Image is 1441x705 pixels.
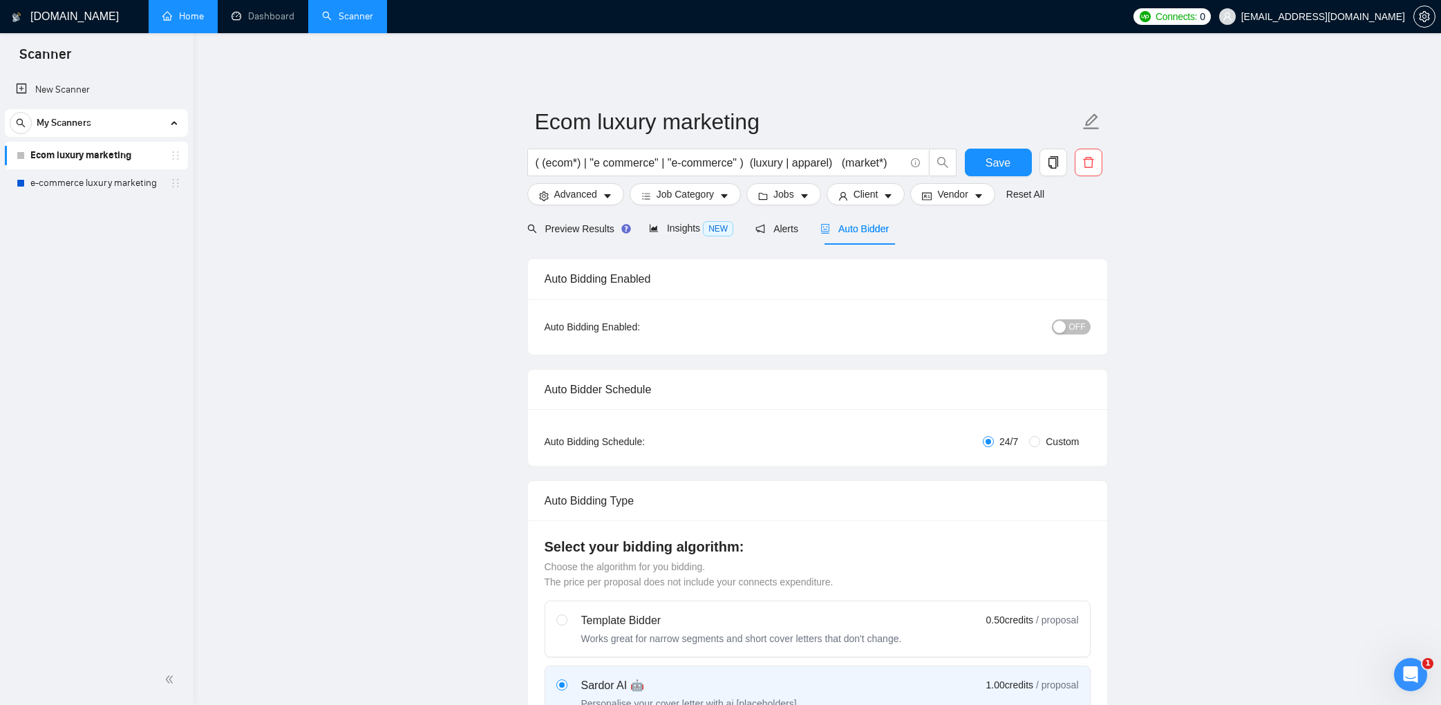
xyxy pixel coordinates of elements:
[755,224,765,234] span: notification
[1039,149,1067,176] button: copy
[911,158,920,167] span: info-circle
[170,150,181,161] span: holder
[758,191,768,201] span: folder
[170,178,181,189] span: holder
[37,109,91,137] span: My Scanners
[12,6,21,28] img: logo
[929,149,957,176] button: search
[1036,678,1078,692] span: / proposal
[5,109,188,197] li: My Scanners
[30,169,162,197] a: e-commerce luxury marketing
[1075,149,1102,176] button: delete
[164,673,178,686] span: double-left
[162,10,204,22] a: homeHome
[641,191,651,201] span: bars
[820,223,889,234] span: Auto Bidder
[922,191,932,201] span: idcard
[536,154,905,171] input: Search Freelance Jobs...
[930,156,956,169] span: search
[1394,658,1427,691] iframe: Intercom live chat
[986,677,1033,693] span: 1.00 credits
[800,191,809,201] span: caret-down
[910,183,995,205] button: idcardVendorcaret-down
[1036,613,1078,627] span: / proposal
[965,149,1032,176] button: Save
[755,223,798,234] span: Alerts
[545,319,726,335] div: Auto Bidding Enabled:
[1223,12,1232,21] span: user
[986,612,1033,628] span: 0.50 credits
[986,154,1010,171] span: Save
[545,537,1091,556] h4: Select your bidding algorithm:
[838,191,848,201] span: user
[994,434,1024,449] span: 24/7
[719,191,729,201] span: caret-down
[820,224,830,234] span: robot
[1413,6,1435,28] button: setting
[1156,9,1197,24] span: Connects:
[1414,11,1435,22] span: setting
[1075,156,1102,169] span: delete
[10,112,32,134] button: search
[703,221,733,236] span: NEW
[16,76,177,104] a: New Scanner
[8,44,82,73] span: Scanner
[581,677,797,694] div: Sardor AI 🤖
[746,183,821,205] button: folderJobscaret-down
[10,118,31,128] span: search
[630,183,741,205] button: barsJob Categorycaret-down
[657,187,714,202] span: Job Category
[937,187,968,202] span: Vendor
[649,223,733,234] span: Insights
[603,191,612,201] span: caret-down
[883,191,893,201] span: caret-down
[854,187,878,202] span: Client
[232,10,294,22] a: dashboardDashboard
[1040,156,1066,169] span: copy
[649,223,659,233] span: area-chart
[545,481,1091,520] div: Auto Bidding Type
[527,223,627,234] span: Preview Results
[539,191,549,201] span: setting
[545,259,1091,299] div: Auto Bidding Enabled
[1140,11,1151,22] img: upwork-logo.png
[535,104,1080,139] input: Scanner name...
[527,224,537,234] span: search
[581,612,902,629] div: Template Bidder
[974,191,983,201] span: caret-down
[1006,187,1044,202] a: Reset All
[1413,11,1435,22] a: setting
[827,183,905,205] button: userClientcaret-down
[773,187,794,202] span: Jobs
[581,632,902,646] div: Works great for narrow segments and short cover letters that don't change.
[545,561,833,587] span: Choose the algorithm for you bidding. The price per proposal does not include your connects expen...
[1422,658,1433,669] span: 1
[1040,434,1084,449] span: Custom
[1082,113,1100,131] span: edit
[322,10,373,22] a: searchScanner
[1200,9,1205,24] span: 0
[30,142,162,169] a: Ecom luxury marketing
[5,76,188,104] li: New Scanner
[545,434,726,449] div: Auto Bidding Schedule:
[554,187,597,202] span: Advanced
[545,370,1091,409] div: Auto Bidder Schedule
[620,223,632,235] div: Tooltip anchor
[527,183,624,205] button: settingAdvancedcaret-down
[1069,319,1086,335] span: OFF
